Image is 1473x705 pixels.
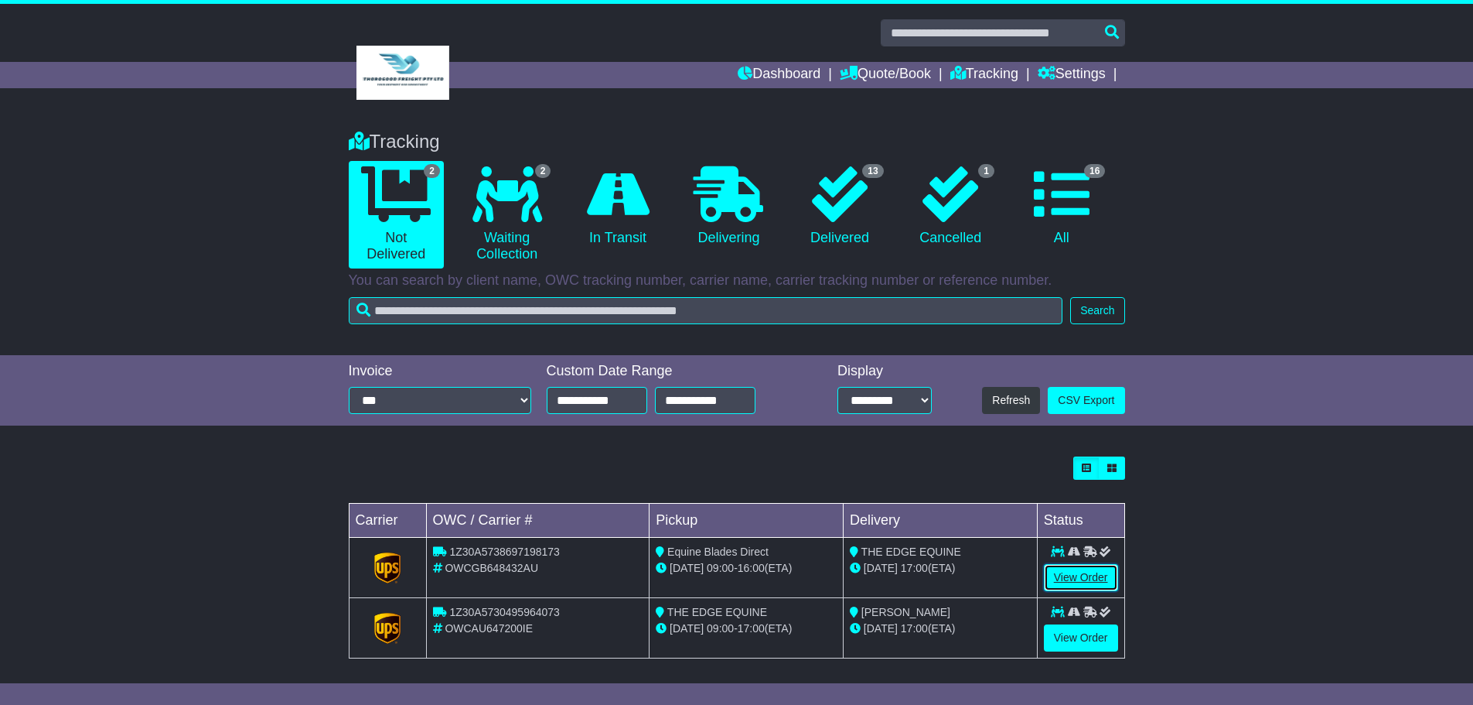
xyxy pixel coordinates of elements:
button: Search [1070,297,1124,324]
span: [DATE] [864,622,898,635]
td: Carrier [349,504,426,538]
a: Settings [1038,62,1106,88]
div: - (ETA) [656,560,837,577]
a: Quote/Book [840,62,931,88]
img: GetCarrierServiceLogo [374,553,401,584]
a: 2 Not Delivered [349,161,444,269]
a: 13 Delivered [792,161,887,252]
div: (ETA) [850,621,1031,637]
span: [DATE] [864,562,898,574]
a: 2 Waiting Collection [459,161,554,269]
span: THE EDGE EQUINE [667,606,767,618]
td: Delivery [843,504,1037,538]
span: 1 [978,164,994,178]
span: 17:00 [901,562,928,574]
span: THE EDGE EQUINE [861,546,961,558]
a: Tracking [950,62,1018,88]
span: 2 [535,164,551,178]
span: [DATE] [670,622,704,635]
div: Invoice [349,363,531,380]
div: (ETA) [850,560,1031,577]
span: 2 [424,164,440,178]
img: GetCarrierServiceLogo [374,613,401,644]
a: View Order [1044,625,1118,652]
div: Tracking [341,131,1133,153]
span: [PERSON_NAME] [861,606,950,618]
span: 16 [1084,164,1105,178]
td: Status [1037,504,1124,538]
div: Custom Date Range [547,363,795,380]
span: 17:00 [738,622,765,635]
a: In Transit [570,161,665,252]
a: Dashboard [738,62,820,88]
span: 09:00 [707,562,734,574]
span: OWCGB648432AU [445,562,538,574]
td: Pickup [650,504,844,538]
a: CSV Export [1048,387,1124,414]
span: 16:00 [738,562,765,574]
a: Delivering [681,161,776,252]
div: Display [837,363,932,380]
span: [DATE] [670,562,704,574]
span: 1Z30A5730495964073 [449,606,559,618]
span: 1Z30A5738697198173 [449,546,559,558]
a: 16 All [1014,161,1109,252]
a: View Order [1044,564,1118,591]
a: 1 Cancelled [903,161,998,252]
span: 17:00 [901,622,928,635]
td: OWC / Carrier # [426,504,650,538]
div: - (ETA) [656,621,837,637]
span: OWCAU647200IE [445,622,533,635]
button: Refresh [982,387,1040,414]
span: Equine Blades Direct [667,546,769,558]
span: 13 [862,164,883,178]
p: You can search by client name, OWC tracking number, carrier name, carrier tracking number or refe... [349,272,1125,289]
span: 09:00 [707,622,734,635]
